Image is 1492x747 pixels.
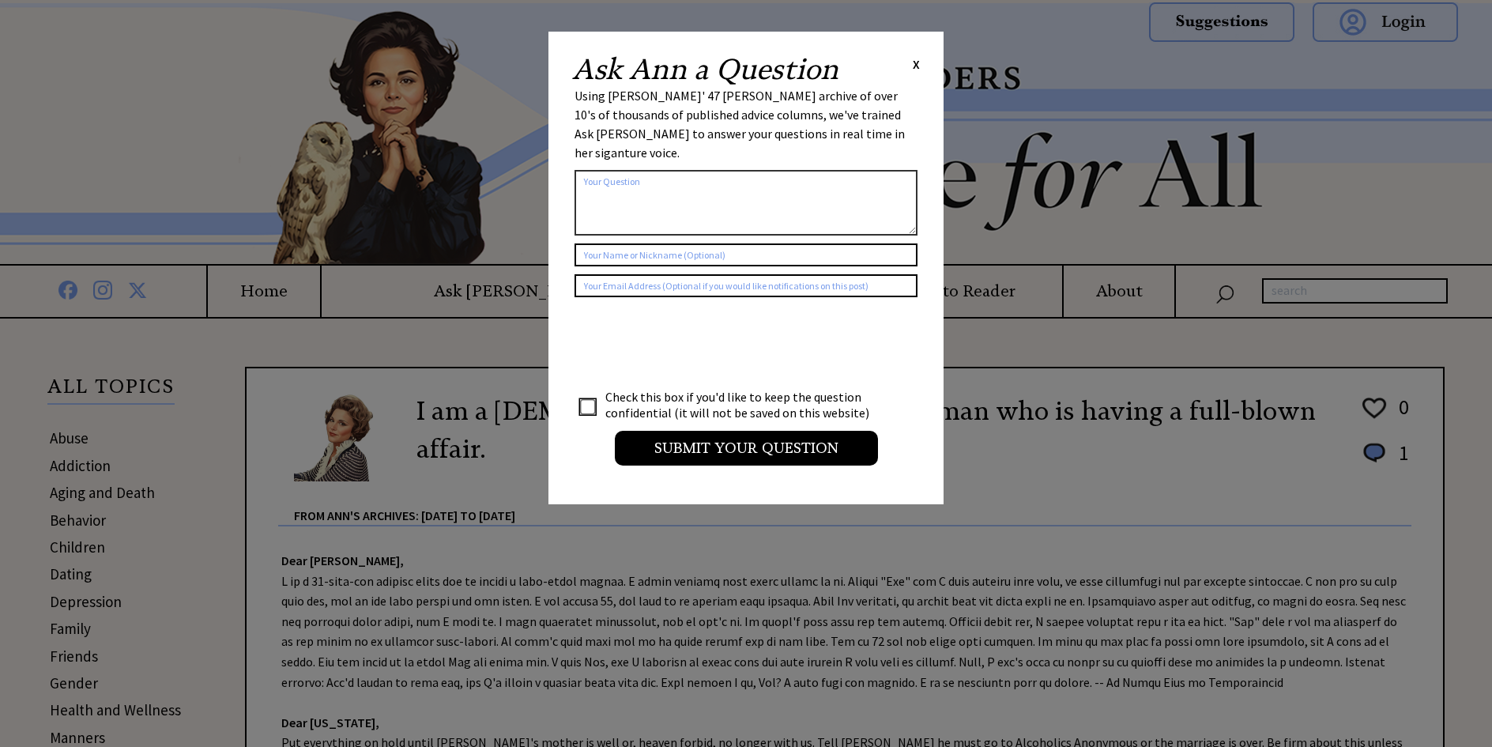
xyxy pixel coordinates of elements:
[575,243,917,266] input: Your Name or Nickname (Optional)
[575,274,917,297] input: Your Email Address (Optional if you would like notifications on this post)
[575,86,917,162] div: Using [PERSON_NAME]' 47 [PERSON_NAME] archive of over 10's of thousands of published advice colum...
[575,313,815,375] iframe: reCAPTCHA
[572,55,838,84] h2: Ask Ann a Question
[605,388,884,421] td: Check this box if you'd like to keep the question confidential (it will not be saved on this webs...
[913,56,920,72] span: X
[615,431,878,466] input: Submit your Question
